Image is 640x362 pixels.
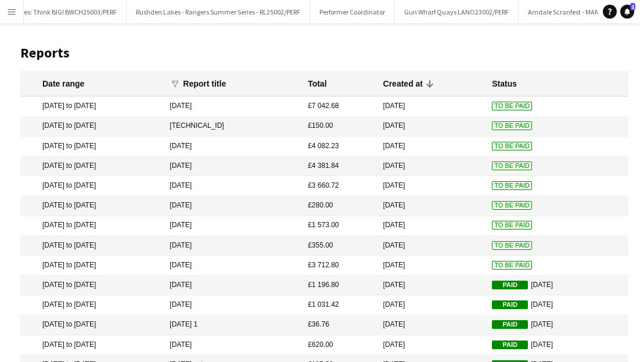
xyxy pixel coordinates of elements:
mat-cell: [DATE] [164,156,302,176]
span: To Be Paid [492,121,532,130]
mat-cell: [DATE] [377,96,487,116]
button: Gun Wharf Quays LANO23002/PERF [395,1,519,23]
div: Total [308,78,326,89]
mat-cell: [DATE] [377,316,487,335]
mat-cell: [DATE] [486,275,628,295]
span: 1 [630,3,635,10]
div: Report title [183,78,236,89]
mat-cell: [DATE] to [DATE] [20,196,164,216]
mat-cell: [DATE] [377,117,487,137]
mat-cell: £1 196.80 [302,275,377,295]
mat-cell: [DATE] [164,137,302,156]
span: Paid [492,341,528,349]
mat-cell: [TECHNICAL_ID] [164,117,302,137]
mat-cell: £150.00 [302,117,377,137]
mat-cell: [DATE] [377,156,487,176]
mat-cell: [DATE] to [DATE] [20,256,164,275]
button: Performer Coordinator [310,1,395,23]
span: To Be Paid [492,201,532,210]
mat-cell: [DATE] to [DATE] [20,295,164,315]
div: Report title [183,78,226,89]
mat-cell: [DATE] [377,275,487,295]
mat-cell: [DATE] [377,216,487,236]
span: To Be Paid [492,241,532,250]
span: To Be Paid [492,261,532,270]
div: Created at [383,78,433,89]
div: Date range [42,78,84,89]
mat-cell: [DATE] 1 [164,316,302,335]
mat-cell: [DATE] [377,236,487,256]
mat-cell: [DATE] to [DATE] [20,236,164,256]
span: To Be Paid [492,142,532,150]
mat-cell: £355.00 [302,236,377,256]
mat-cell: £7 042.68 [302,96,377,116]
mat-cell: £1 573.00 [302,216,377,236]
mat-cell: [DATE] to [DATE] [20,216,164,236]
div: Created at [383,78,423,89]
mat-cell: [DATE] to [DATE] [20,176,164,196]
mat-cell: [DATE] [164,176,302,196]
mat-cell: [DATE] [486,335,628,355]
span: To Be Paid [492,181,532,190]
h1: Reports [20,44,628,62]
mat-cell: [DATE] to [DATE] [20,117,164,137]
mat-cell: [DATE] to [DATE] [20,156,164,176]
a: 1 [620,5,634,19]
mat-cell: £4 082.23 [302,137,377,156]
mat-cell: [DATE] to [DATE] [20,316,164,335]
mat-cell: £36.76 [302,316,377,335]
mat-cell: [DATE] [164,335,302,355]
mat-cell: [DATE] [377,335,487,355]
mat-cell: [DATE] [164,275,302,295]
mat-cell: [DATE] [164,236,302,256]
mat-cell: [DATE] to [DATE] [20,96,164,116]
span: To Be Paid [492,102,532,110]
mat-cell: [DATE] to [DATE] [20,335,164,355]
button: Rushden Lakes - Rangers Summer Series - RL25002/PERF [127,1,310,23]
mat-cell: [DATE] [164,196,302,216]
span: Paid [492,281,528,289]
mat-cell: [DATE] [377,176,487,196]
span: Paid [492,300,528,309]
mat-cell: £4 381.84 [302,156,377,176]
mat-cell: £280.00 [302,196,377,216]
mat-cell: £3 712.80 [302,256,377,275]
mat-cell: [DATE] [164,216,302,236]
span: To Be Paid [492,162,532,170]
mat-cell: [DATE] to [DATE] [20,137,164,156]
div: Status [492,78,517,89]
mat-cell: £3 660.72 [302,176,377,196]
mat-cell: £620.00 [302,335,377,355]
mat-cell: [DATE] [377,295,487,315]
mat-cell: [DATE] [377,196,487,216]
mat-cell: [DATE] [486,295,628,315]
mat-cell: [DATE] [164,96,302,116]
mat-cell: £1 031.42 [302,295,377,315]
mat-cell: [DATE] [377,256,487,275]
span: To Be Paid [492,221,532,230]
mat-cell: [DATE] [486,316,628,335]
mat-cell: [DATE] [164,295,302,315]
mat-cell: [DATE] to [DATE] [20,275,164,295]
span: Paid [492,320,528,329]
mat-cell: [DATE] [164,256,302,275]
mat-cell: [DATE] [377,137,487,156]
